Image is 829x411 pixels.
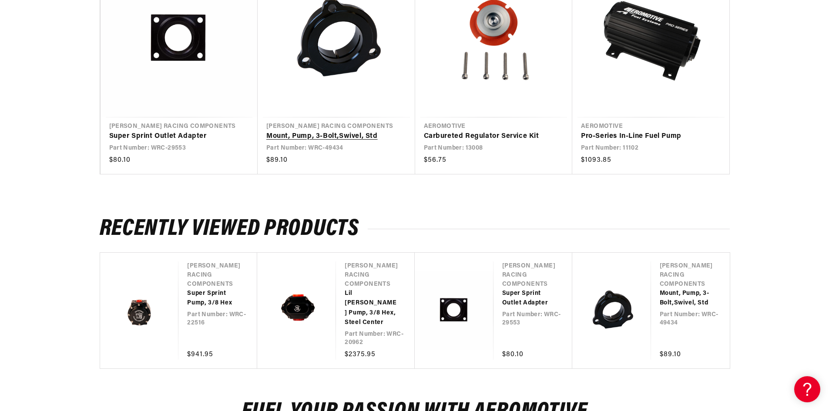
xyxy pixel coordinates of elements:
a: Super Sprint Outlet Adapter [109,131,241,142]
a: Pro-Series In-Line Fuel Pump [581,131,712,142]
a: Super Sprint Outlet Adapter [502,289,555,308]
a: Carbureted Regulator Service Kit [424,131,555,142]
a: Mount, Pump, 3-Bolt,Swivel, Std [660,289,712,308]
h2: Recently Viewed Products [100,219,730,239]
a: Super Sprint Pump, 3/8 Hex [187,289,240,308]
ul: Slider [100,252,730,369]
a: Mount, Pump, 3-Bolt,Swivel, Std [266,131,398,142]
a: Lil [PERSON_NAME] Pump, 3/8 Hex, Steel Center [345,289,397,328]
